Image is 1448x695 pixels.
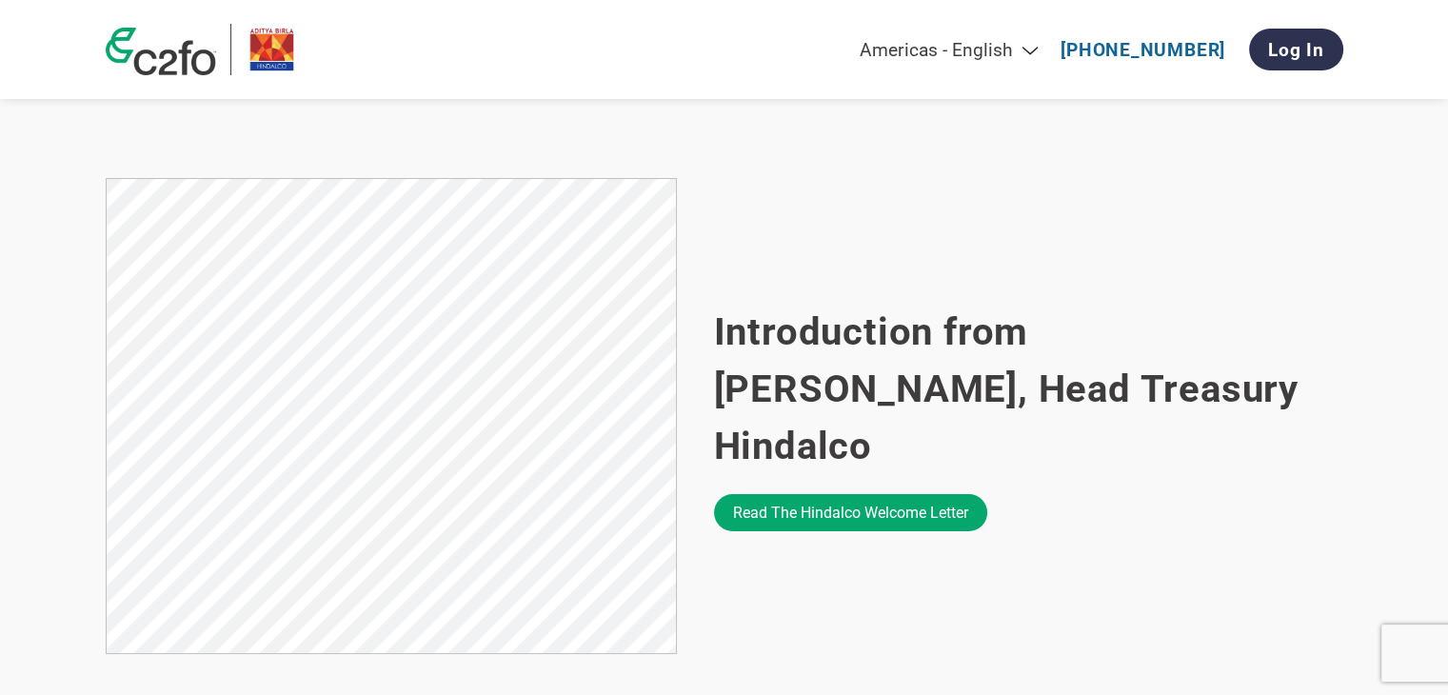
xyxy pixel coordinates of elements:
[1061,39,1225,61] a: [PHONE_NUMBER]
[1249,29,1343,70] a: Log In
[106,28,216,75] img: c2fo logo
[714,304,1343,475] h2: Introduction from [PERSON_NAME], Head Treasury Hindalco
[246,24,298,75] img: Hindalco
[714,494,987,531] a: Read the Hindalco welcome letter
